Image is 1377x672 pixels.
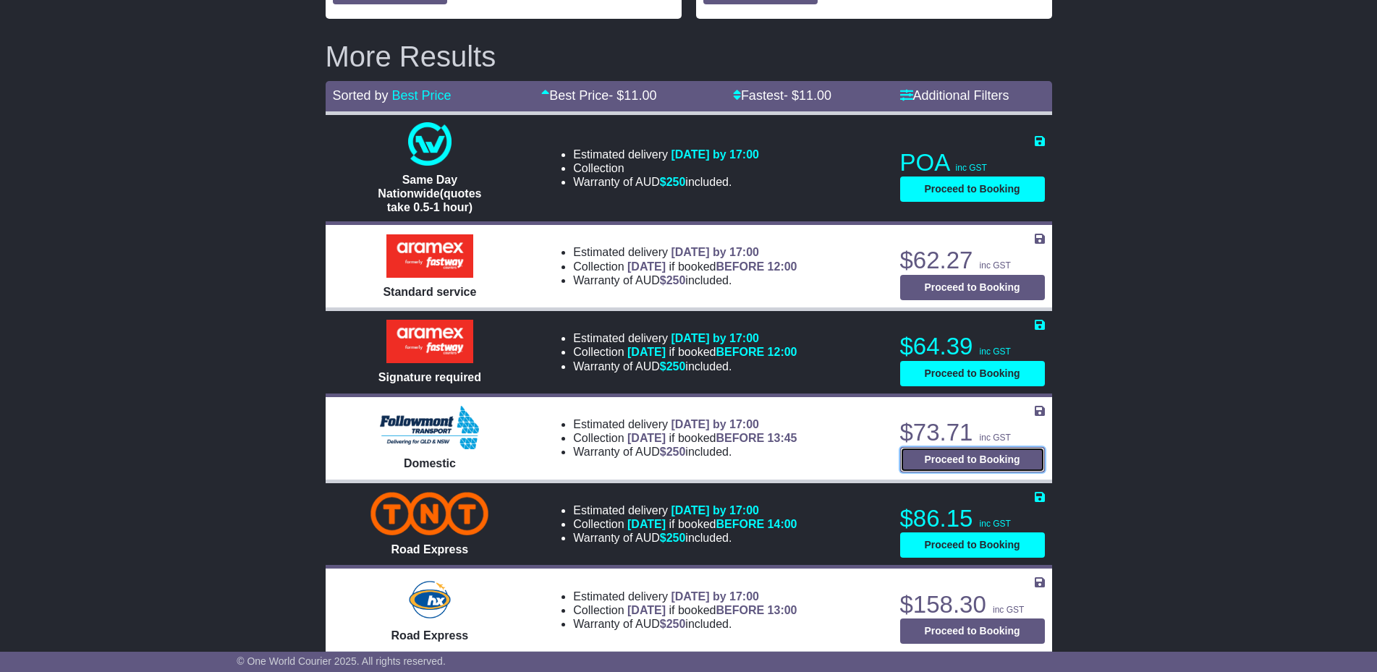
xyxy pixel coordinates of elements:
span: [DATE] by 17:00 [671,332,759,344]
span: if booked [627,432,797,444]
span: $ [660,360,686,373]
li: Collection [573,431,797,445]
li: Estimated delivery [573,245,797,259]
li: Estimated delivery [573,331,797,345]
button: Proceed to Booking [900,618,1045,644]
a: Additional Filters [900,88,1009,103]
span: if booked [627,604,797,616]
span: inc GST [980,433,1011,443]
li: Estimated delivery [573,148,759,161]
li: Collection [573,260,797,273]
span: 14:00 [768,518,797,530]
a: Best Price- $11.00 [541,88,656,103]
span: [DATE] [627,432,666,444]
img: Followmont Transport: Domestic [380,406,479,449]
li: Estimated delivery [573,590,797,603]
p: $73.71 [900,418,1045,447]
span: 13:00 [768,604,797,616]
span: [DATE] [627,260,666,273]
span: inc GST [956,163,987,173]
span: 250 [666,274,686,286]
li: Collection [573,517,797,531]
span: 12:00 [768,346,797,358]
li: Estimated delivery [573,417,797,431]
span: 13:45 [768,432,797,444]
button: Proceed to Booking [900,532,1045,558]
button: Proceed to Booking [900,361,1045,386]
span: - $ [784,88,831,103]
li: Warranty of AUD included. [573,360,797,373]
img: Aramex: Standard service [386,234,473,278]
span: $ [660,176,686,188]
span: if booked [627,346,797,358]
li: Warranty of AUD included. [573,445,797,459]
span: 250 [666,176,686,188]
span: 250 [666,446,686,458]
span: Domestic [404,457,456,469]
span: - $ [609,88,656,103]
span: [DATE] [627,346,666,358]
h2: More Results [326,41,1052,72]
span: inc GST [993,605,1024,615]
span: [DATE] by 17:00 [671,148,759,161]
span: BEFORE [716,260,764,273]
p: POA [900,148,1045,177]
span: [DATE] by 17:00 [671,418,759,430]
span: [DATE] [627,604,666,616]
span: Standard service [383,286,476,298]
li: Collection [573,161,759,175]
span: 12:00 [768,260,797,273]
button: Proceed to Booking [900,176,1045,202]
span: inc GST [980,346,1011,357]
li: Collection [573,603,797,617]
span: inc GST [980,260,1011,271]
span: 11.00 [624,88,656,103]
li: Warranty of AUD included. [573,273,797,287]
span: © One World Courier 2025. All rights reserved. [237,655,446,667]
span: $ [660,446,686,458]
span: 250 [666,618,686,630]
span: [DATE] by 17:00 [671,590,759,603]
p: $64.39 [900,332,1045,361]
li: Collection [573,345,797,359]
span: BEFORE [716,432,764,444]
span: Road Express [391,629,469,642]
li: Estimated delivery [573,503,797,517]
span: Same Day Nationwide(quotes take 0.5-1 hour) [378,174,481,213]
span: [DATE] by 17:00 [671,504,759,516]
span: BEFORE [716,518,764,530]
img: Aramex: Signature required [386,320,473,363]
span: if booked [627,260,797,273]
span: 250 [666,360,686,373]
span: BEFORE [716,604,764,616]
a: Best Price [392,88,452,103]
img: Hunter Express: Road Express [406,578,454,621]
span: $ [660,618,686,630]
p: $86.15 [900,504,1045,533]
img: One World Courier: Same Day Nationwide(quotes take 0.5-1 hour) [408,122,452,166]
span: inc GST [980,519,1011,529]
span: $ [660,532,686,544]
img: TNT Domestic: Road Express [370,492,488,535]
span: [DATE] [627,518,666,530]
li: Warranty of AUD included. [573,175,759,189]
p: $62.27 [900,246,1045,275]
span: $ [660,274,686,286]
button: Proceed to Booking [900,275,1045,300]
li: Warranty of AUD included. [573,531,797,545]
span: if booked [627,518,797,530]
span: Sorted by [333,88,389,103]
span: Road Express [391,543,469,556]
span: Signature required [378,371,481,383]
button: Proceed to Booking [900,447,1045,472]
p: $158.30 [900,590,1045,619]
span: 250 [666,532,686,544]
span: [DATE] by 17:00 [671,246,759,258]
li: Warranty of AUD included. [573,617,797,631]
span: BEFORE [716,346,764,358]
a: Fastest- $11.00 [733,88,831,103]
span: 11.00 [799,88,831,103]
